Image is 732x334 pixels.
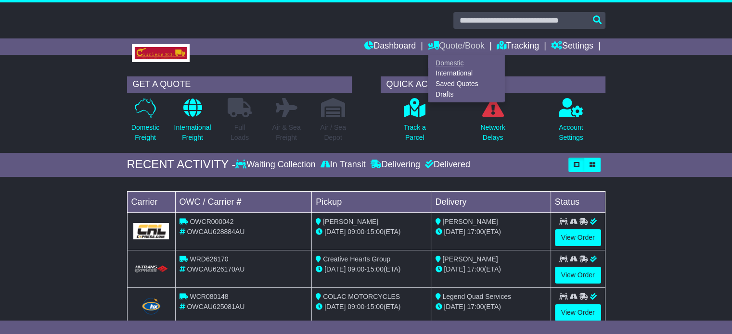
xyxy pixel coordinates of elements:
div: - (ETA) [316,227,427,237]
a: Settings [551,38,593,55]
p: Air / Sea Depot [320,123,346,143]
span: WCR080148 [190,293,228,300]
span: 09:00 [347,303,364,310]
span: 15:00 [367,228,384,235]
span: [DATE] [444,303,465,310]
span: [DATE] [444,265,465,273]
span: OWCAU626170AU [187,265,244,273]
span: OWCAU625081AU [187,303,244,310]
span: Legend Quad Services [442,293,511,300]
img: GetCarrierServiceLogo [133,223,169,239]
span: [PERSON_NAME] [442,255,498,263]
td: OWC / Carrier # [175,191,312,212]
td: Delivery [431,191,551,212]
a: Dashboard [364,38,416,55]
div: Delivered [423,160,470,170]
div: Delivering [368,160,423,170]
span: 15:00 [367,265,384,273]
span: 09:00 [347,265,364,273]
div: (ETA) [435,227,546,237]
div: RECENT ACTIVITY - [127,158,236,172]
span: [DATE] [324,228,346,235]
span: 09:00 [347,228,364,235]
span: [DATE] [444,228,465,235]
p: Domestic Freight [131,123,159,143]
p: Network Delays [480,123,505,143]
div: - (ETA) [316,264,427,274]
p: Account Settings [559,123,583,143]
div: (ETA) [435,264,546,274]
a: AccountSettings [558,98,584,148]
div: Quote/Book [428,55,505,102]
a: InternationalFreight [173,98,211,148]
div: QUICK ACTIONS [381,76,605,93]
img: HiTrans.png [133,265,169,274]
a: Saved Quotes [428,79,504,89]
span: [PERSON_NAME] [442,218,498,225]
span: Creative Hearts Group [323,255,390,263]
a: Quote/Book [428,38,485,55]
span: 17:00 [467,228,484,235]
div: - (ETA) [316,302,427,312]
a: Track aParcel [403,98,426,148]
span: [PERSON_NAME] [323,218,378,225]
span: [DATE] [324,265,346,273]
a: Domestic [428,58,504,68]
a: View Order [555,304,601,321]
a: View Order [555,267,601,284]
span: [DATE] [324,303,346,310]
span: 17:00 [467,303,484,310]
span: WRD626170 [190,255,228,263]
span: COLAC MOTORCYCLES [323,293,400,300]
span: OWCR000042 [190,218,233,225]
td: Status [551,191,605,212]
div: In Transit [318,160,368,170]
a: NetworkDelays [480,98,505,148]
img: Hunter_Express.png [141,297,162,316]
td: Carrier [127,191,175,212]
td: Pickup [312,191,431,212]
a: DomesticFreight [131,98,160,148]
a: Drafts [428,89,504,99]
p: Air & Sea Freight [272,123,300,143]
div: GET A QUOTE [127,76,352,93]
span: 17:00 [467,265,484,273]
a: View Order [555,229,601,246]
span: 15:00 [367,303,384,310]
p: International Freight [174,123,211,143]
span: OWCAU628884AU [187,228,244,235]
a: Tracking [497,38,539,55]
div: Waiting Collection [235,160,318,170]
p: Full Loads [228,123,252,143]
p: Track a Parcel [404,123,426,143]
div: (ETA) [435,302,546,312]
a: International [428,68,504,79]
